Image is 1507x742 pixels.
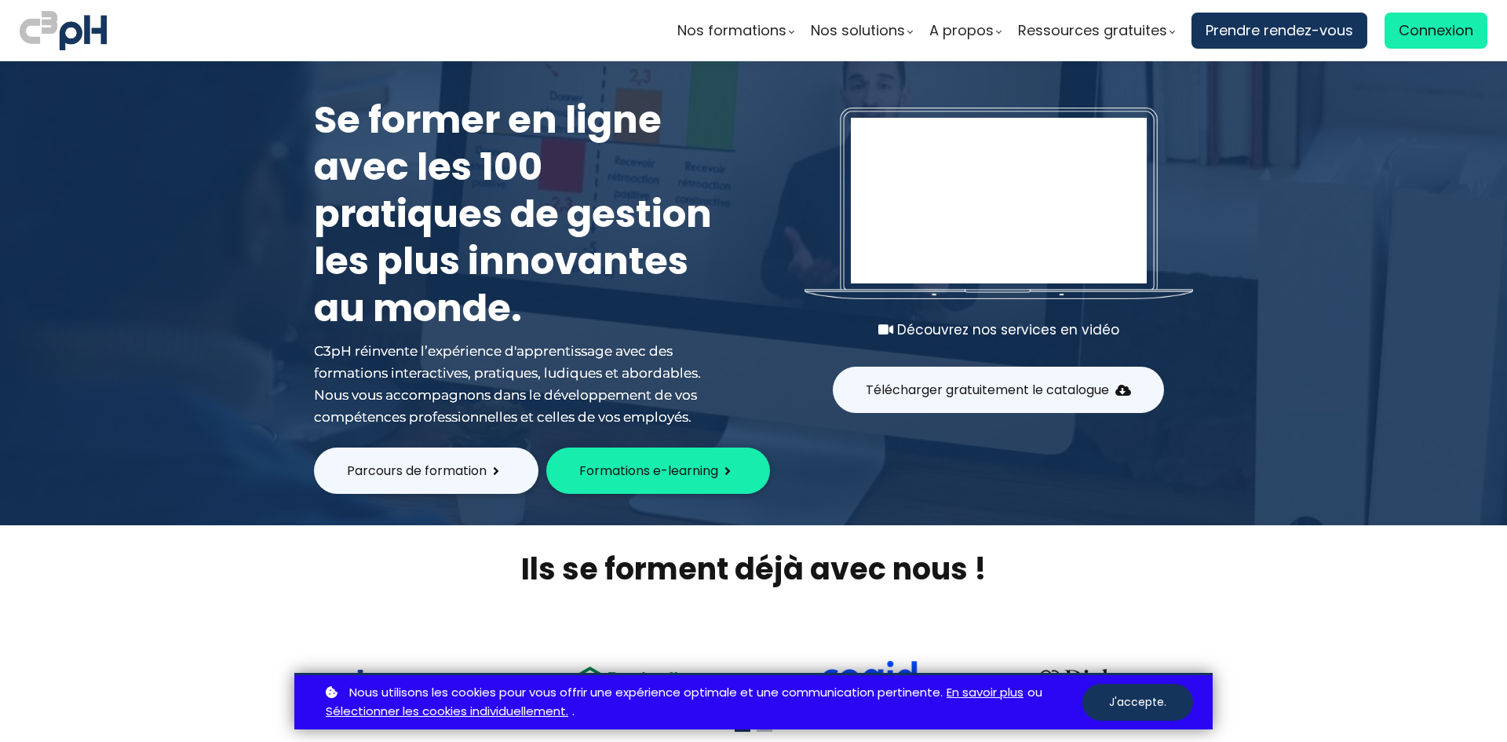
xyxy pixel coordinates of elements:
button: Télécharger gratuitement le catalogue [833,367,1164,413]
button: J'accepte. [1082,684,1193,721]
span: Prendre rendez-vous [1206,19,1353,42]
span: Nous utilisons les cookies pour vous offrir une expérience optimale et une communication pertinente. [349,683,943,703]
span: Nos solutions [811,19,905,42]
div: C3pH réinvente l’expérience d'apprentissage avec des formations interactives, pratiques, ludiques... [314,340,722,428]
img: logo C3PH [20,8,107,53]
img: ea49a208ccc4d6e7deb170dc1c457f3b.png [567,657,709,700]
img: 73f878ca33ad2a469052bbe3fa4fd140.png [356,670,457,701]
span: Ressources gratuites [1018,19,1167,42]
div: Découvrez nos services en vidéo [805,319,1193,341]
button: Parcours de formation [314,448,538,494]
img: cdf238afa6e766054af0b3fe9d0794df.png [819,660,919,701]
p: ou . [322,683,1082,722]
a: En savoir plus [947,683,1024,703]
a: Connexion [1385,13,1487,49]
h2: Ils se forment déjà avec nous ! [294,549,1213,589]
a: Prendre rendez-vous [1191,13,1367,49]
button: Formations e-learning [546,448,770,494]
h1: Se former en ligne avec les 100 pratiques de gestion les plus innovantes au monde. [314,97,722,332]
span: Connexion [1399,19,1473,42]
span: Télécharger gratuitement le catalogue [866,380,1109,400]
a: Sélectionner les cookies individuellement. [326,702,568,722]
span: Parcours de formation [347,461,487,481]
span: A propos [929,19,994,42]
span: Formations e-learning [579,461,718,481]
img: 4cbfeea6ce3138713587aabb8dcf64fe.png [1030,659,1171,701]
span: Nos formations [677,19,786,42]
